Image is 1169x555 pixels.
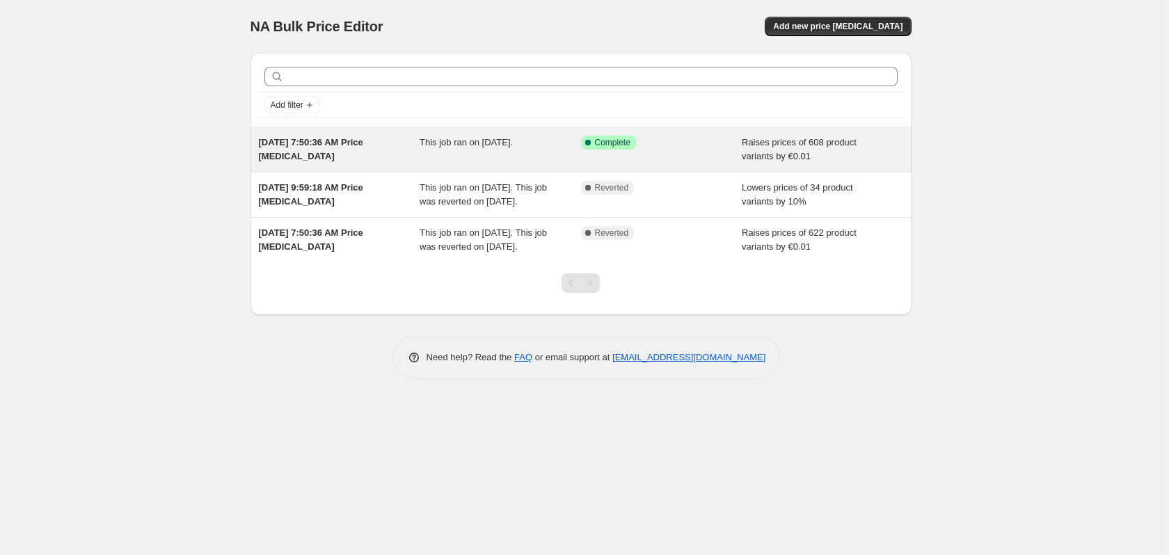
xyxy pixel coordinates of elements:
span: This job ran on [DATE]. This job was reverted on [DATE]. [420,182,547,207]
span: This job ran on [DATE]. [420,137,513,147]
nav: Pagination [562,273,600,293]
span: Add new price [MEDICAL_DATA] [773,21,902,32]
span: Raises prices of 622 product variants by €0.01 [742,227,857,252]
span: Lowers prices of 34 product variants by 10% [742,182,853,207]
a: [EMAIL_ADDRESS][DOMAIN_NAME] [612,352,765,362]
span: NA Bulk Price Editor [250,19,383,34]
span: or email support at [532,352,612,362]
span: [DATE] 9:59:18 AM Price [MEDICAL_DATA] [259,182,363,207]
span: Need help? Read the [427,352,515,362]
span: [DATE] 7:50:36 AM Price [MEDICAL_DATA] [259,137,363,161]
span: Add filter [271,99,303,111]
span: [DATE] 7:50:36 AM Price [MEDICAL_DATA] [259,227,363,252]
span: Raises prices of 608 product variants by €0.01 [742,137,857,161]
span: This job ran on [DATE]. This job was reverted on [DATE]. [420,227,547,252]
span: Complete [595,137,630,148]
span: Reverted [595,182,629,193]
span: Reverted [595,227,629,239]
button: Add new price [MEDICAL_DATA] [765,17,911,36]
a: FAQ [514,352,532,362]
button: Add filter [264,97,320,113]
